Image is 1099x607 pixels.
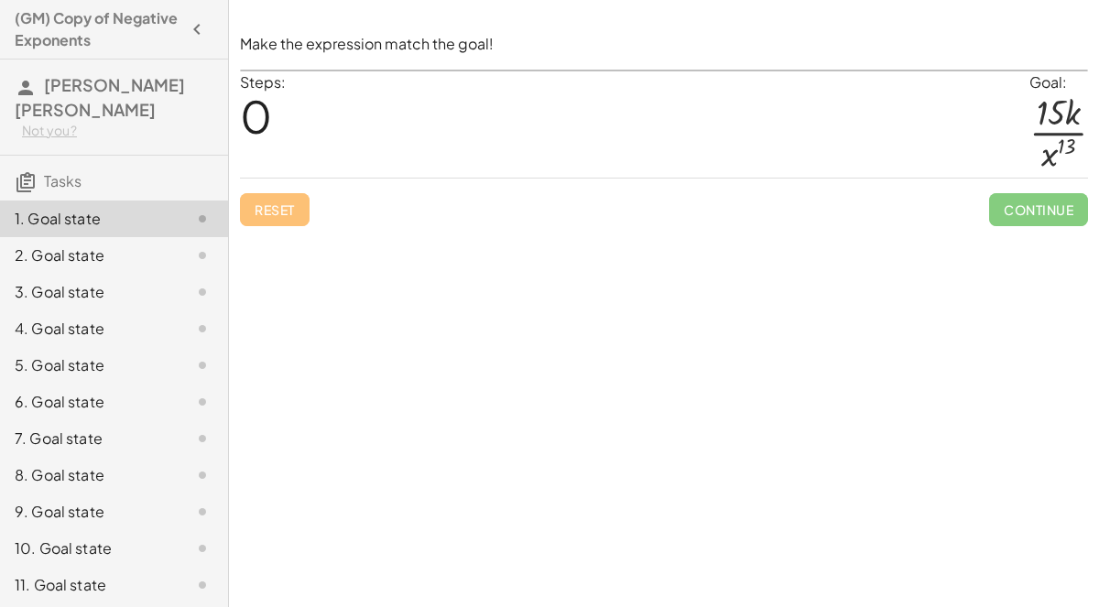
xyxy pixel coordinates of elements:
label: Steps: [240,72,286,92]
span: [PERSON_NAME] [PERSON_NAME] [15,74,185,120]
i: Task not started. [191,208,213,230]
i: Task not started. [191,354,213,376]
i: Task not started. [191,501,213,523]
div: Goal: [1029,71,1088,93]
div: Not you? [22,122,213,140]
i: Task not started. [191,464,213,486]
div: 8. Goal state [15,464,162,486]
i: Task not started. [191,391,213,413]
div: 1. Goal state [15,208,162,230]
div: 2. Goal state [15,244,162,266]
i: Task not started. [191,537,213,559]
i: Task not started. [191,244,213,266]
div: 4. Goal state [15,318,162,340]
i: Task not started. [191,281,213,303]
div: 9. Goal state [15,501,162,523]
i: Task not started. [191,318,213,340]
div: 10. Goal state [15,537,162,559]
div: 5. Goal state [15,354,162,376]
span: 0 [240,88,272,144]
p: Make the expression match the goal! [240,34,1088,55]
h4: (GM) Copy of Negative Exponents [15,7,180,51]
div: 6. Goal state [15,391,162,413]
div: 11. Goal state [15,574,162,596]
i: Task not started. [191,574,213,596]
div: 3. Goal state [15,281,162,303]
span: Tasks [44,171,82,190]
div: 7. Goal state [15,428,162,450]
i: Task not started. [191,428,213,450]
